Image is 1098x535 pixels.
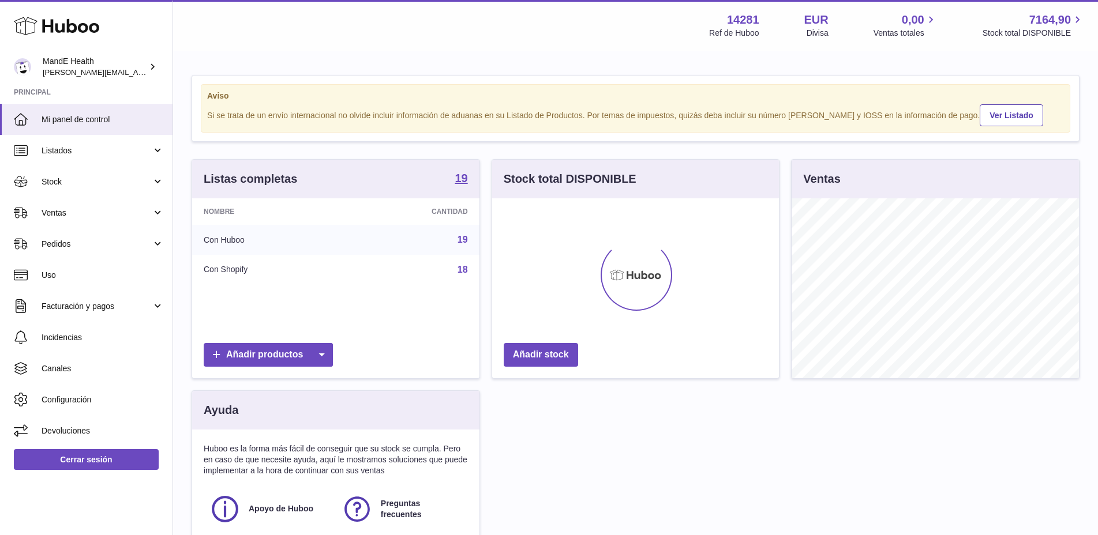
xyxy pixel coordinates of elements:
[42,114,164,125] span: Mi panel de control
[42,239,152,250] span: Pedidos
[902,12,924,28] span: 0,00
[344,198,479,225] th: Cantidad
[42,425,164,436] span: Devoluciones
[209,493,330,525] a: Apoyo de Huboo
[342,493,462,525] a: Preguntas frecuentes
[983,12,1084,39] a: 7164,90 Stock total DISPONIBLE
[980,104,1043,126] a: Ver Listado
[43,56,147,78] div: MandE Health
[381,498,461,520] span: Preguntas frecuentes
[874,12,938,39] a: 0,00 Ventas totales
[42,176,152,187] span: Stock
[455,172,467,184] strong: 19
[43,67,293,77] span: [PERSON_NAME][EMAIL_ADDRESS][PERSON_NAME][DOMAIN_NAME]
[249,503,313,514] span: Apoyo de Huboo
[1029,12,1071,28] span: 7164,90
[42,363,164,374] span: Canales
[204,402,238,418] h3: Ayuda
[455,172,467,186] a: 19
[42,270,164,281] span: Uso
[207,103,1064,126] div: Si se trata de un envío internacional no olvide incluir información de aduanas en su Listado de P...
[207,91,1064,101] strong: Aviso
[504,343,578,367] a: Añadir stock
[42,332,164,343] span: Incidencias
[458,235,468,244] a: 19
[874,28,938,39] span: Ventas totales
[807,28,829,39] div: Divisa
[14,58,31,76] img: luis.mendieta@mandehealth.com
[504,171,636,187] h3: Stock total DISPONIBLE
[204,171,297,187] h3: Listas completas
[204,343,333,367] a: Añadir productos
[192,255,344,285] td: Con Shopify
[192,198,344,225] th: Nombre
[458,265,468,274] a: 18
[727,12,759,28] strong: 14281
[983,28,1084,39] span: Stock total DISPONIBLE
[803,171,840,187] h3: Ventas
[192,225,344,255] td: Con Huboo
[42,145,152,156] span: Listados
[14,449,159,470] a: Cerrar sesión
[709,28,759,39] div: Ref de Huboo
[42,208,152,218] span: Ventas
[804,12,829,28] strong: EUR
[42,394,164,405] span: Configuración
[42,301,152,312] span: Facturación y pagos
[204,443,468,476] p: Huboo es la forma más fácil de conseguir que su stock se cumpla. Pero en caso de que necesite ayu...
